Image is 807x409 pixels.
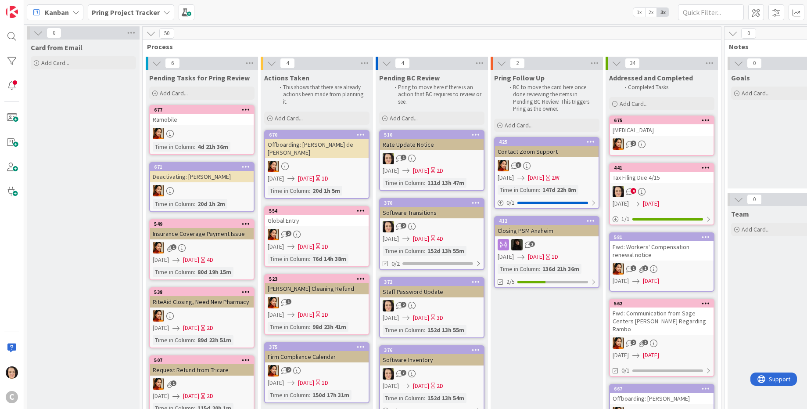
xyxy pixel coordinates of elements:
[425,325,466,335] div: 152d 13h 55m
[384,200,484,206] div: 370
[383,381,399,391] span: [DATE]
[380,300,484,311] div: BL
[610,116,714,124] div: 675
[264,73,309,82] span: Actions Taken
[310,186,342,195] div: 20d 1h 5m
[610,214,714,224] div: 1/1
[383,300,394,311] img: BL
[614,386,714,392] div: 667
[383,393,424,403] div: Time in Column
[275,114,303,122] span: Add Card...
[265,139,369,158] div: Offboarding: [PERSON_NAME] de [PERSON_NAME]
[610,263,714,275] div: PM
[380,199,484,218] div: 370Software Transitions
[298,378,314,387] span: [DATE]
[380,368,484,380] div: BL
[47,28,61,38] span: 0
[150,228,254,239] div: Insurance Coverage Payment Issue
[150,296,254,308] div: RiteAid Closing, Need New Pharmacy
[153,242,164,253] img: PM
[413,381,429,391] span: [DATE]
[41,59,69,67] span: Add Card...
[265,343,369,362] div: 375Firm Compliance Calendar
[322,174,328,183] div: 1D
[150,378,254,390] div: PM
[383,246,424,256] div: Time in Column
[498,252,514,261] span: [DATE]
[610,337,714,349] div: PM
[384,347,484,353] div: 376
[383,153,394,164] img: BL
[424,178,425,188] span: :
[154,107,254,113] div: 677
[437,234,443,243] div: 4D
[160,89,188,97] span: Add Card...
[383,234,399,243] span: [DATE]
[613,276,629,286] span: [DATE]
[425,393,466,403] div: 152d 13h 54m
[380,346,484,366] div: 376Software Inventory
[609,116,714,156] a: 675[MEDICAL_DATA]PM
[183,255,199,264] span: [DATE]
[610,233,714,241] div: 581
[614,165,714,171] div: 441
[424,246,425,256] span: :
[383,221,394,232] img: BL
[610,393,714,404] div: Offboarding: [PERSON_NAME]
[401,302,406,308] span: 2
[153,267,194,277] div: Time in Column
[742,225,770,233] span: Add Card...
[165,58,180,69] span: 6
[742,89,770,97] span: Add Card...
[625,58,640,69] span: 34
[269,276,369,282] div: 523
[207,323,213,333] div: 2D
[153,142,194,152] div: Time in Column
[621,366,630,375] span: 0/1
[298,174,314,183] span: [DATE]
[154,357,254,363] div: 507
[552,252,558,261] div: 1D
[280,58,295,69] span: 4
[383,313,399,322] span: [DATE]
[499,218,599,224] div: 412
[195,142,230,152] div: 4d 21h 36m
[610,138,714,150] div: PM
[322,242,328,251] div: 1D
[613,263,624,275] img: PM
[614,300,714,307] div: 562
[437,166,443,175] div: 2D
[498,264,539,274] div: Time in Column
[153,128,164,139] img: PM
[309,322,310,332] span: :
[150,106,254,114] div: 677
[147,42,710,51] span: Process
[195,267,233,277] div: 80d 19h 15m
[310,322,348,332] div: 98d 23h 41m
[153,391,169,401] span: [DATE]
[268,378,284,387] span: [DATE]
[268,322,309,332] div: Time in Column
[642,265,648,271] span: 1
[613,186,624,197] img: BL
[539,185,540,195] span: :
[642,340,648,345] span: 2
[265,275,369,283] div: 523
[150,364,254,376] div: Request Refund from Tricare
[18,1,40,12] span: Support
[528,173,544,182] span: [DATE]
[149,219,255,280] a: 549Insurance Coverage Payment IssuePM[DATE][DATE]4DTime in Column:80d 19h 15m
[268,390,309,400] div: Time in Column
[310,254,348,264] div: 76d 14h 38m
[265,161,369,172] div: PM
[31,43,82,52] span: Card from Email
[380,207,484,218] div: Software Transitions
[505,84,598,112] li: BC to move the card here once done reviewing the items in Pending BC Review. This triggers Pring ...
[150,356,254,376] div: 507Request Refund from Tricare
[495,138,599,146] div: 425
[150,288,254,296] div: 538
[322,378,328,387] div: 1D
[613,138,624,150] img: PM
[506,198,515,207] span: 0 / 1
[540,185,578,195] div: 147d 22h 8m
